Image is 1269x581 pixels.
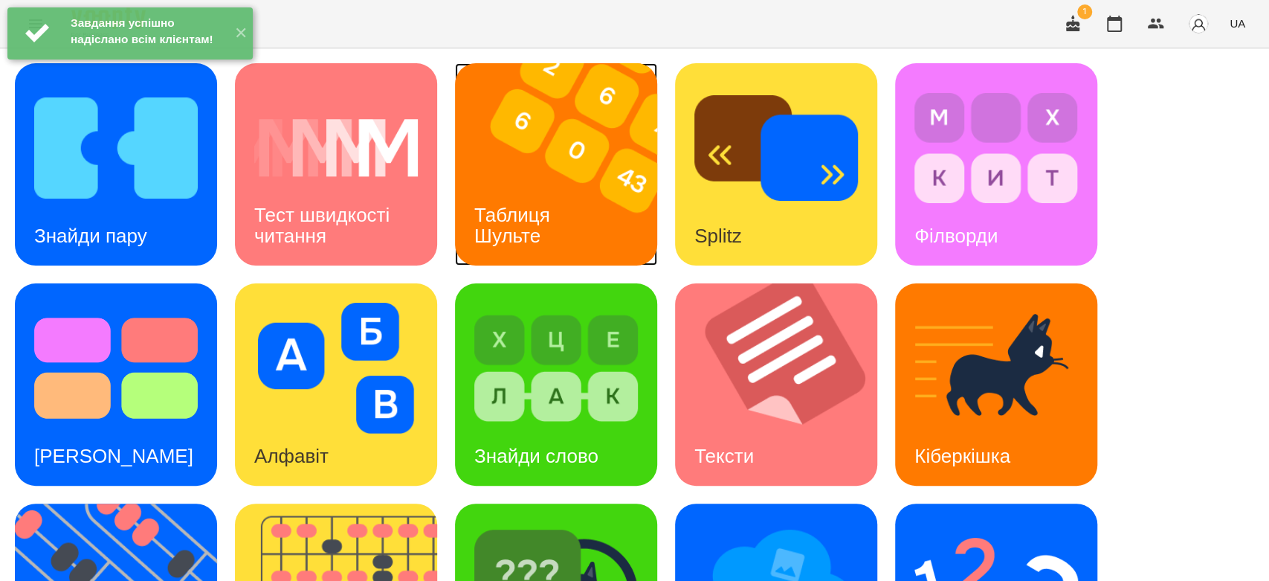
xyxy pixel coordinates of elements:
[254,204,395,246] h3: Тест швидкості читання
[34,225,147,247] h3: Знайди пару
[71,15,223,48] div: Завдання успішно надіслано всім клієнтам!
[474,204,555,246] h3: Таблиця Шульте
[474,303,638,434] img: Знайди слово
[455,63,657,266] a: Таблиця ШультеТаблиця Шульте
[474,445,598,467] h3: Знайди слово
[694,445,754,467] h3: Тексти
[235,63,437,266] a: Тест швидкості читанняТест швидкості читання
[34,445,193,467] h3: [PERSON_NAME]
[1188,13,1209,34] img: avatar_s.png
[675,283,877,486] a: ТекстиТексти
[914,445,1010,467] h3: Кіберкішка
[254,303,418,434] img: Алфавіт
[895,63,1097,266] a: ФілвордиФілворди
[34,83,198,214] img: Знайди пару
[675,283,896,486] img: Тексти
[254,83,418,214] img: Тест швидкості читання
[914,303,1078,434] img: Кіберкішка
[455,283,657,486] a: Знайди словоЗнайди слово
[895,283,1097,486] a: КіберкішкаКіберкішка
[15,63,217,266] a: Знайди паруЗнайди пару
[15,283,217,486] a: Тест Струпа[PERSON_NAME]
[235,283,437,486] a: АлфавітАлфавіт
[914,83,1078,214] img: Філворди
[914,225,998,247] h3: Філворди
[34,303,198,434] img: Тест Струпа
[694,225,742,247] h3: Splitz
[455,63,676,266] img: Таблиця Шульте
[675,63,877,266] a: SplitzSplitz
[1230,16,1245,31] span: UA
[1077,4,1092,19] span: 1
[254,445,329,467] h3: Алфавіт
[694,83,858,214] img: Splitz
[1224,10,1251,37] button: UA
